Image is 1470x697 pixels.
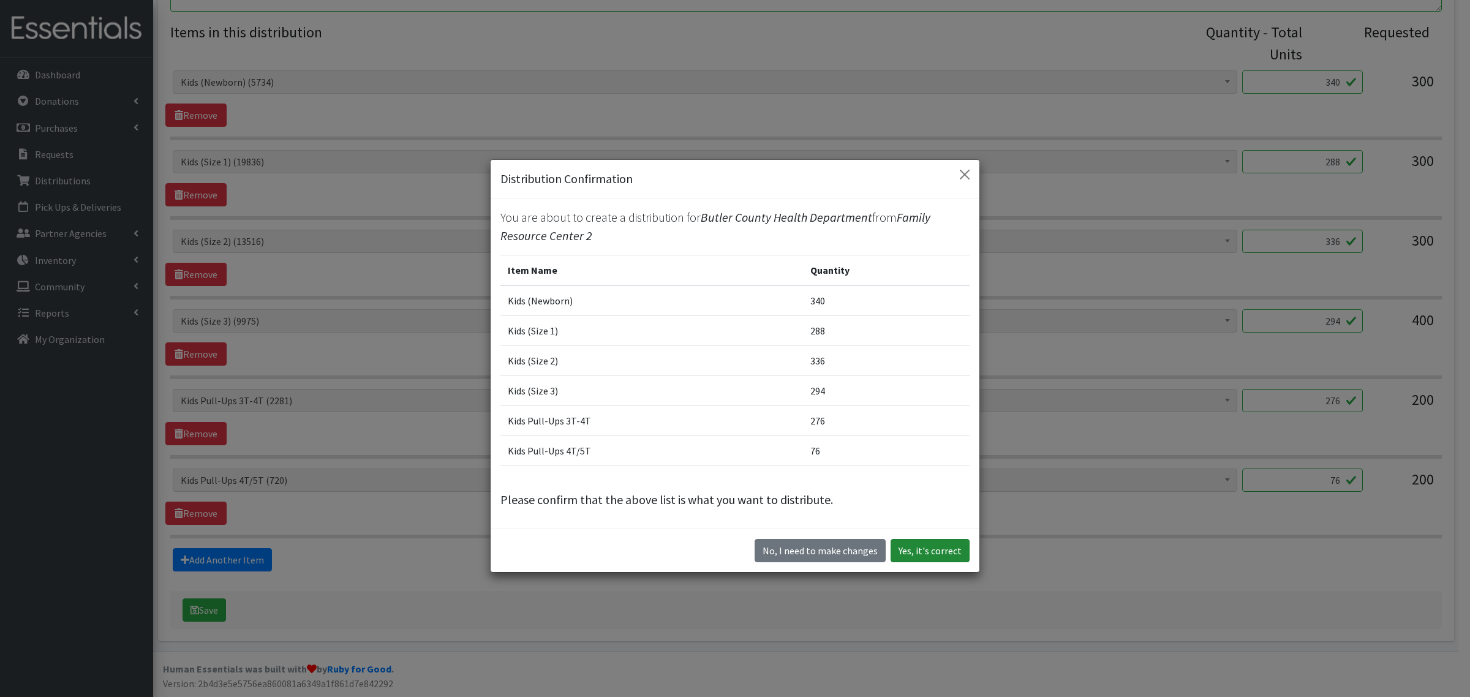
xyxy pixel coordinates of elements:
[500,405,803,435] td: Kids Pull-Ups 3T-4T
[500,345,803,375] td: Kids (Size 2)
[803,435,970,465] td: 76
[500,208,970,245] p: You are about to create a distribution for from
[500,491,970,509] p: Please confirm that the above list is what you want to distribute.
[803,315,970,345] td: 288
[891,539,970,562] button: Yes, it's correct
[803,345,970,375] td: 336
[500,315,803,345] td: Kids (Size 1)
[955,165,974,184] button: Close
[500,435,803,465] td: Kids Pull-Ups 4T/5T
[500,255,803,285] th: Item Name
[803,255,970,285] th: Quantity
[803,405,970,435] td: 276
[500,285,803,316] td: Kids (Newborn)
[500,375,803,405] td: Kids (Size 3)
[500,209,930,243] span: Family Resource Center 2
[755,539,886,562] button: No I need to make changes
[803,285,970,316] td: 340
[701,209,872,225] span: Butler County Health Department
[500,170,633,188] h5: Distribution Confirmation
[803,375,970,405] td: 294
